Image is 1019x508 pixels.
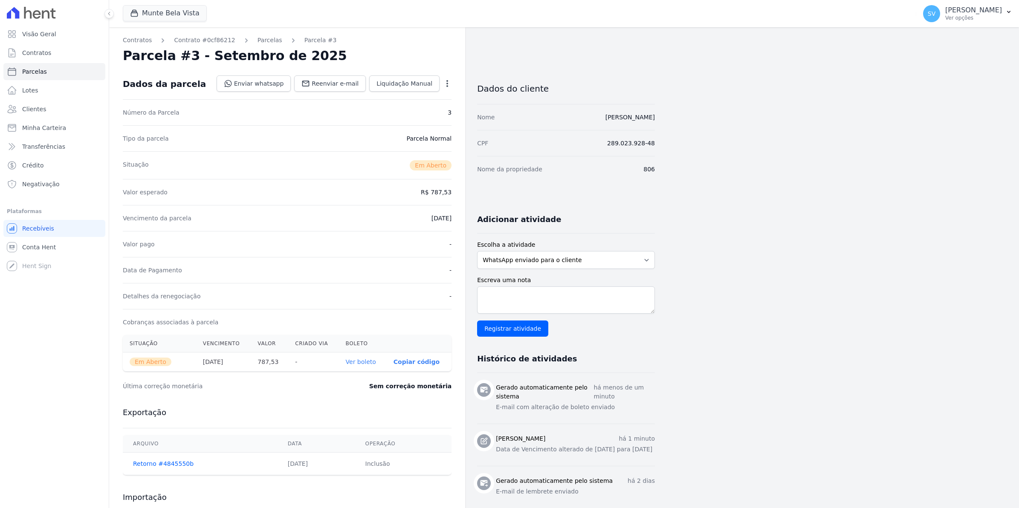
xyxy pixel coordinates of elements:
a: Recebíveis [3,220,105,237]
button: Copiar código [394,358,440,365]
label: Escreva uma nota [477,276,655,285]
nav: Breadcrumb [123,36,452,45]
dt: Valor pago [123,240,155,248]
th: Boleto [339,335,387,352]
dd: 3 [448,108,452,117]
a: Liquidação Manual [369,75,440,92]
th: Situação [123,335,196,352]
th: [DATE] [196,352,251,372]
a: Enviar whatsapp [217,75,291,92]
td: Inclusão [355,453,452,475]
span: Liquidação Manual [376,79,432,88]
a: Contratos [3,44,105,61]
p: Data de Vencimento alterado de [DATE] para [DATE] [496,445,655,454]
h3: Gerado automaticamente pelo sistema [496,476,613,485]
span: Recebíveis [22,224,54,233]
a: Transferências [3,138,105,155]
dt: Tipo da parcela [123,134,169,143]
dt: Detalhes da renegociação [123,292,201,300]
h3: Dados do cliente [477,84,655,94]
dd: - [449,240,452,248]
p: há 2 dias [628,476,655,485]
a: Contrato #0cf86212 [174,36,235,45]
div: Dados da parcela [123,79,206,89]
p: há 1 minuto [619,434,655,443]
a: Parcela #3 [304,36,337,45]
p: E-mail com alteração de boleto enviado [496,403,655,412]
span: Parcelas [22,67,47,76]
dd: Parcela Normal [406,134,452,143]
span: Transferências [22,142,65,151]
span: Minha Carteira [22,124,66,132]
dt: Última correção monetária [123,382,317,390]
dd: 806 [643,165,655,173]
td: [DATE] [278,453,355,475]
span: Clientes [22,105,46,113]
div: Plataformas [7,206,102,216]
h3: [PERSON_NAME] [496,434,545,443]
dt: Data de Pagamento [123,266,182,274]
a: Conta Hent [3,239,105,256]
span: SV [928,11,935,17]
dd: Sem correção monetária [369,382,452,390]
span: Lotes [22,86,38,95]
a: Parcelas [258,36,282,45]
dd: 289.023.928-48 [607,139,655,147]
p: E-mail de lembrete enviado [496,487,655,496]
span: Contratos [22,49,51,57]
th: Data [278,435,355,453]
dt: CPF [477,139,488,147]
a: Visão Geral [3,26,105,43]
th: Operação [355,435,452,453]
th: Arquivo [123,435,278,453]
p: há menos de um minuto [593,383,655,401]
p: Ver opções [945,14,1002,21]
th: Criado via [288,335,339,352]
h3: Gerado automaticamente pelo sistema [496,383,593,401]
a: Crédito [3,157,105,174]
a: [PERSON_NAME] [605,114,655,121]
h2: Parcela #3 - Setembro de 2025 [123,48,347,63]
span: Negativação [22,180,60,188]
dt: Vencimento da parcela [123,214,191,222]
p: [PERSON_NAME] [945,6,1002,14]
h3: Importação [123,492,452,502]
dd: [DATE] [431,214,452,222]
dd: - [449,292,452,300]
label: Escolha a atividade [477,240,655,249]
a: Parcelas [3,63,105,80]
span: Em Aberto [130,358,171,366]
th: Valor [251,335,288,352]
dt: Número da Parcela [123,108,179,117]
dd: - [449,266,452,274]
span: Reenviar e-mail [312,79,359,88]
th: 787,53 [251,352,288,372]
a: Reenviar e-mail [294,75,366,92]
a: Ver boleto [346,358,376,365]
dt: Nome [477,113,495,121]
span: Crédito [22,161,44,170]
dd: R$ 787,53 [421,188,452,196]
a: Lotes [3,82,105,99]
a: Retorno #4845550b [133,460,194,467]
button: Munte Bela Vista [123,5,207,21]
dt: Nome da propriedade [477,165,542,173]
th: - [288,352,339,372]
dt: Valor esperado [123,188,168,196]
a: Negativação [3,176,105,193]
a: Clientes [3,101,105,118]
a: Contratos [123,36,152,45]
button: SV [PERSON_NAME] Ver opções [916,2,1019,26]
h3: Histórico de atividades [477,354,577,364]
input: Registrar atividade [477,320,548,337]
dt: Situação [123,160,149,170]
h3: Adicionar atividade [477,214,561,225]
a: Minha Carteira [3,119,105,136]
span: Conta Hent [22,243,56,251]
th: Vencimento [196,335,251,352]
h3: Exportação [123,407,452,418]
span: Visão Geral [22,30,56,38]
dt: Cobranças associadas à parcela [123,318,218,326]
span: Em Aberto [410,160,452,170]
